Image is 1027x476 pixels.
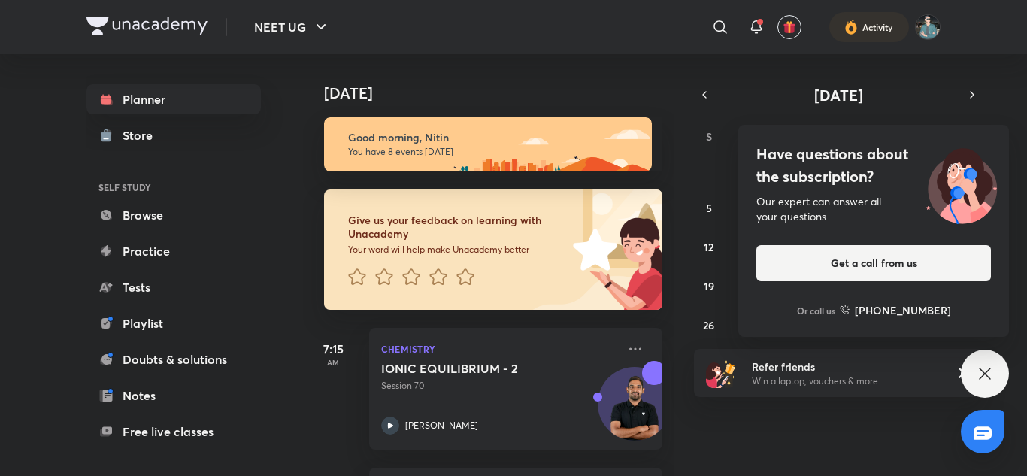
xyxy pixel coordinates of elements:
span: [DATE] [814,85,863,105]
a: Browse [86,200,261,230]
abbr: October 12, 2025 [704,240,713,254]
h6: Give us your feedback on learning with Unacademy [348,214,568,241]
a: Tests [86,272,261,302]
img: avatar [783,20,796,34]
div: Our expert can answer all your questions [756,194,991,224]
button: October 12, 2025 [697,235,721,259]
img: morning [324,117,652,171]
img: Company Logo [86,17,208,35]
p: Or call us [797,304,835,317]
p: Session 70 [381,379,617,393]
h6: SELF STUDY [86,174,261,200]
img: Avatar [598,375,671,447]
h4: Have questions about the subscription? [756,143,991,188]
button: avatar [777,15,801,39]
h6: Refer friends [752,359,937,374]
p: AM [303,358,363,367]
h6: Good morning, Nitin [348,131,638,144]
a: Practice [86,236,261,266]
a: Free live classes [86,417,261,447]
h5: IONIC EQUILIBRIUM - 2 [381,361,568,376]
p: You have 8 events [DATE] [348,146,638,158]
a: Store [86,120,261,150]
p: Chemistry [381,340,617,358]
p: Your word will help make Unacademy better [348,244,568,256]
div: Store [123,126,162,144]
button: [DATE] [715,84,962,105]
a: Company Logo [86,17,208,38]
a: Planner [86,84,261,114]
a: [PHONE_NUMBER] [840,302,951,318]
abbr: Sunday [706,129,712,144]
img: ttu_illustration_new.svg [914,143,1009,224]
img: referral [706,358,736,388]
abbr: October 5, 2025 [706,201,712,215]
p: Win a laptop, vouchers & more [752,374,937,388]
a: Playlist [86,308,261,338]
h6: [PHONE_NUMBER] [855,302,951,318]
button: October 26, 2025 [697,313,721,337]
h4: [DATE] [324,84,677,102]
button: October 19, 2025 [697,274,721,298]
abbr: October 26, 2025 [703,318,714,332]
a: Doubts & solutions [86,344,261,374]
img: activity [844,18,858,36]
button: Get a call from us [756,245,991,281]
abbr: October 19, 2025 [704,279,714,293]
a: Notes [86,380,261,411]
h5: 7:15 [303,340,363,358]
img: Nitin Ahirwar [915,14,941,40]
p: [PERSON_NAME] [405,419,478,432]
button: October 5, 2025 [697,196,721,220]
img: feedback_image [522,189,662,310]
button: NEET UG [245,12,339,42]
